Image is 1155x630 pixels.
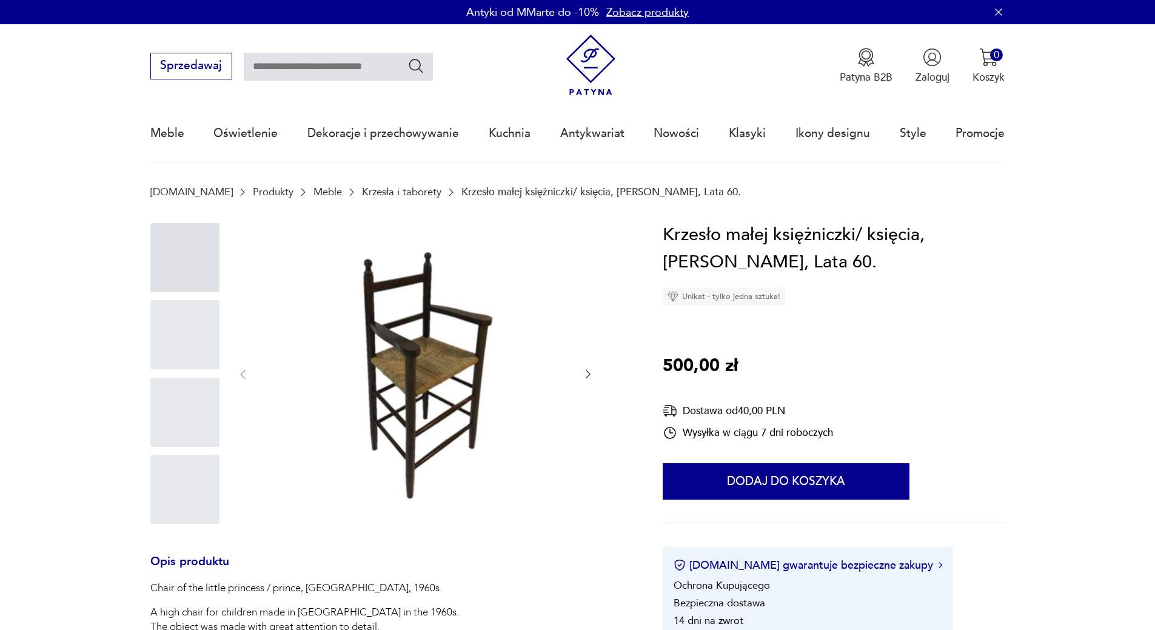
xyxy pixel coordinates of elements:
div: Unikat - tylko jedna sztuka! [663,287,785,306]
a: Dekoracje i przechowywanie [307,106,459,161]
a: Ikony designu [795,106,870,161]
div: Wysyłka w ciągu 7 dni roboczych [663,426,833,440]
a: Promocje [956,106,1005,161]
h3: Opis produktu [150,557,628,581]
p: Chair of the little princess / prince, [GEOGRAPHIC_DATA], 1960s. [150,581,459,595]
div: Dostawa od 40,00 PLN [663,403,833,418]
a: Oświetlenie [213,106,278,161]
a: Style [900,106,926,161]
button: Patyna B2B [840,48,892,84]
a: Produkty [253,186,293,198]
button: [DOMAIN_NAME] gwarantuje bezpieczne zakupy [674,558,942,573]
p: Patyna B2B [840,70,892,84]
a: Sprzedawaj [150,62,232,72]
a: Antykwariat [560,106,624,161]
a: Krzesła i taborety [362,186,441,198]
img: Ikona certyfikatu [674,559,686,571]
a: Zobacz produkty [606,5,689,20]
img: Ikonka użytkownika [923,48,942,67]
div: 0 [990,49,1003,61]
img: Ikona strzałki w prawo [939,562,942,568]
a: [DOMAIN_NAME] [150,186,233,198]
p: Zaloguj [916,70,949,84]
li: Ochrona Kupującego [674,578,770,592]
a: Ikona medaluPatyna B2B [840,48,892,84]
p: Krzesło małej księżniczki/ księcia, [PERSON_NAME], Lata 60. [461,186,741,198]
img: Zdjęcie produktu Krzesło małej księżniczki/ księcia, Dania, Lata 60. [264,221,567,525]
button: Zaloguj [916,48,949,84]
img: Patyna - sklep z meblami i dekoracjami vintage [560,35,621,96]
a: Meble [150,106,184,161]
img: Ikona dostawy [663,403,677,418]
button: Dodaj do koszyka [663,463,909,500]
p: Koszyk [973,70,1005,84]
a: Meble [313,186,342,198]
img: Ikona koszyka [979,48,998,67]
p: Antyki od MMarte do -10% [466,5,599,20]
img: Ikona medalu [857,48,875,67]
h1: Krzesło małej księżniczki/ księcia, [PERSON_NAME], Lata 60. [663,221,1005,276]
li: 14 dni na zwrot [674,614,743,628]
button: Sprzedawaj [150,53,232,79]
button: Szukaj [407,57,425,75]
button: 0Koszyk [973,48,1005,84]
img: Ikona diamentu [668,291,678,302]
a: Klasyki [729,106,766,161]
a: Nowości [654,106,699,161]
li: Bezpieczna dostawa [674,596,765,610]
p: 500,00 zł [663,352,738,380]
a: Kuchnia [489,106,531,161]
